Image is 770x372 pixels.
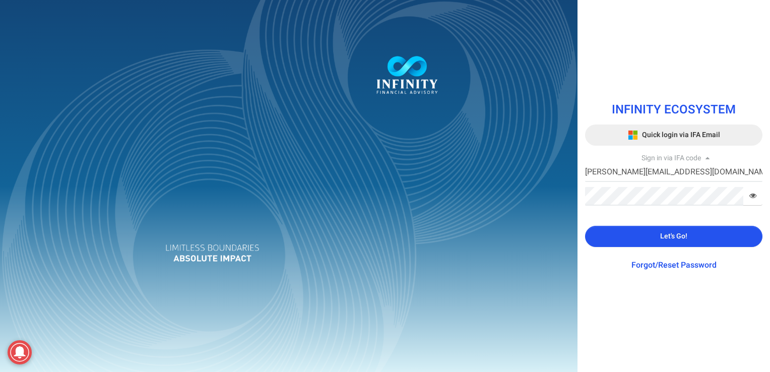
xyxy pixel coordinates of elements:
span: Quick login via IFA Email [642,130,720,140]
a: Forgot/Reset Password [631,259,717,271]
div: Sign in via IFA code [585,153,762,163]
input: IFA Code [585,163,762,182]
button: Quick login via IFA Email [585,125,762,146]
button: Let's Go! [585,226,762,247]
span: Let's Go! [660,231,687,241]
h1: INFINITY ECOSYSTEM [585,103,762,116]
span: Sign in via IFA code [641,153,701,163]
